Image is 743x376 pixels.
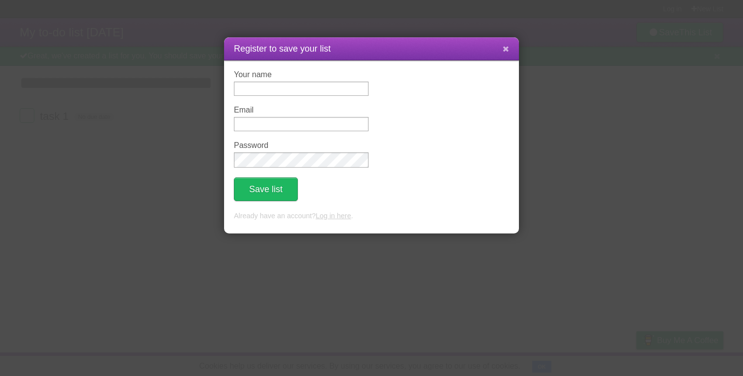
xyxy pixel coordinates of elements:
[234,177,298,201] button: Save list
[315,212,351,220] a: Log in here
[234,70,369,79] label: Your name
[234,106,369,115] label: Email
[234,42,509,56] h1: Register to save your list
[234,141,369,150] label: Password
[234,211,509,222] p: Already have an account? .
